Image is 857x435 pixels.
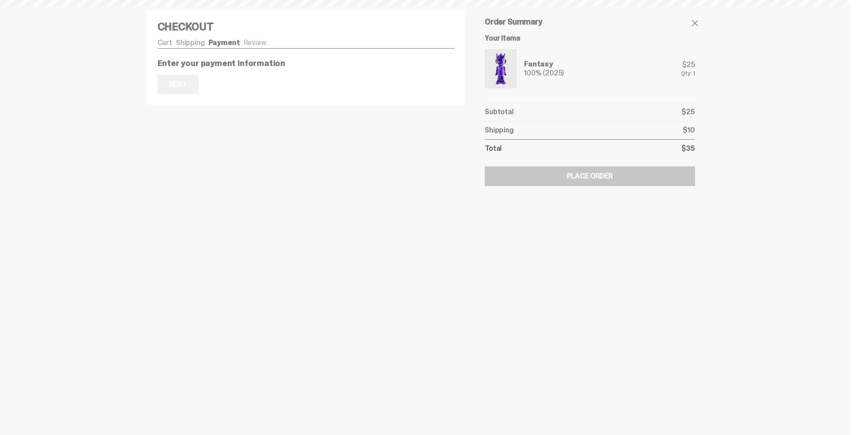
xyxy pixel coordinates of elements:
a: Payment [208,38,240,47]
p: Shipping [485,127,514,134]
div: Qty: 1 [681,70,695,76]
div: Place Order [567,173,613,180]
button: Place Order [485,166,695,186]
div: Fantasy [524,61,564,68]
h4: Checkout [158,21,455,32]
p: $25 [682,108,695,116]
h6: Your Items [485,35,695,42]
p: $10 [683,127,695,134]
a: Cart [158,38,172,47]
img: Yahoo-HG---1.png [487,51,515,87]
h5: Order Summary [485,18,695,26]
p: Total [485,145,502,152]
div: Next [169,81,187,88]
div: 100% (2025) [524,70,564,77]
div: $25 [681,61,695,68]
p: Enter your payment information [158,59,455,67]
p: Subtotal [485,108,514,116]
a: Shipping [176,38,205,47]
button: Next [158,75,199,94]
p: $35 [682,145,695,152]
